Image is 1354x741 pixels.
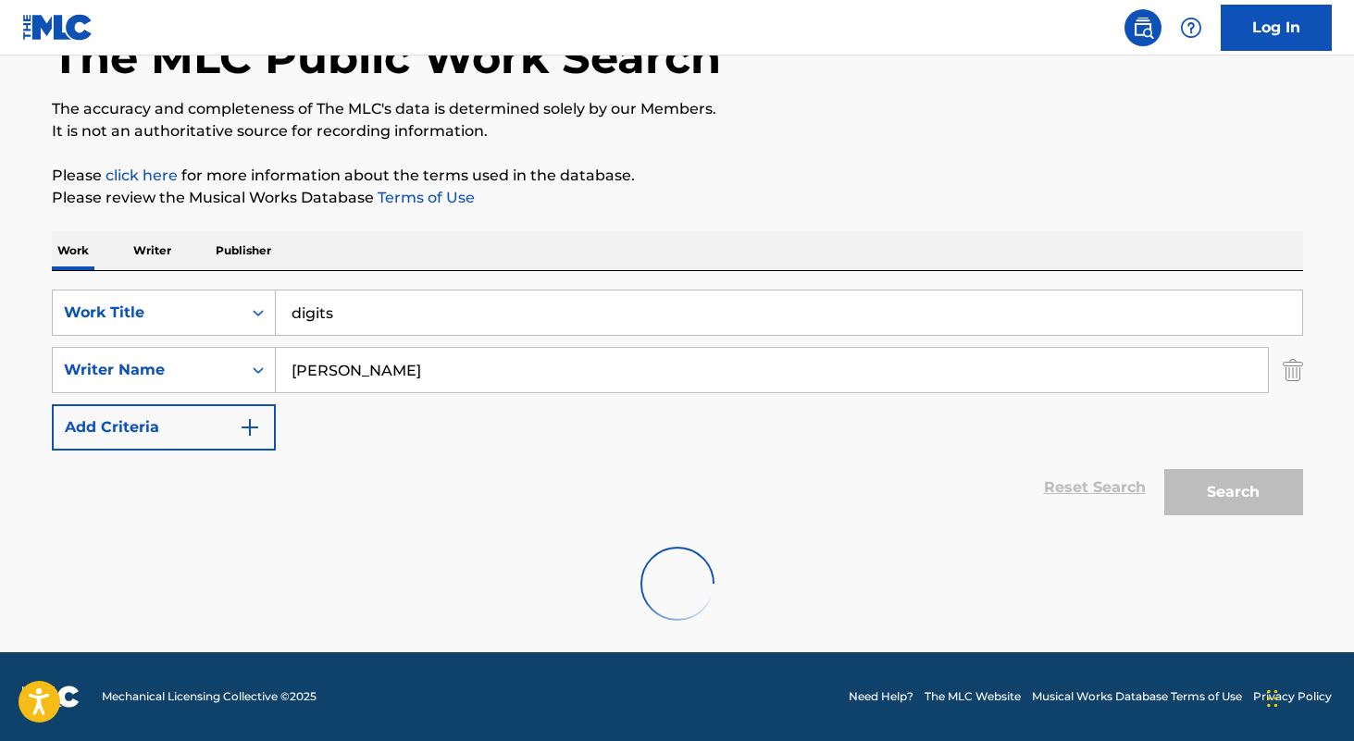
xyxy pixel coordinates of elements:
[849,688,913,705] a: Need Help?
[1173,9,1210,46] div: Help
[1261,652,1354,741] iframe: Chat Widget
[1283,347,1303,393] img: Delete Criterion
[52,30,721,85] h1: The MLC Public Work Search
[925,688,1021,705] a: The MLC Website
[22,685,80,708] img: logo
[64,359,230,381] div: Writer Name
[64,302,230,324] div: Work Title
[102,688,317,705] span: Mechanical Licensing Collective © 2025
[52,165,1303,187] p: Please for more information about the terms used in the database.
[1180,17,1202,39] img: help
[374,189,475,206] a: Terms of Use
[1253,688,1332,705] a: Privacy Policy
[52,404,276,451] button: Add Criteria
[1267,671,1278,726] div: Drag
[1221,5,1332,51] a: Log In
[106,167,178,184] a: click here
[128,231,177,270] p: Writer
[22,14,93,41] img: MLC Logo
[640,547,714,621] img: preloader
[52,187,1303,209] p: Please review the Musical Works Database
[1124,9,1161,46] a: Public Search
[52,290,1303,525] form: Search Form
[52,98,1303,120] p: The accuracy and completeness of The MLC's data is determined solely by our Members.
[52,231,94,270] p: Work
[1132,17,1154,39] img: search
[1032,688,1242,705] a: Musical Works Database Terms of Use
[210,231,277,270] p: Publisher
[52,120,1303,142] p: It is not an authoritative source for recording information.
[239,416,261,438] img: 9d2ae6d4665cec9f34b9.svg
